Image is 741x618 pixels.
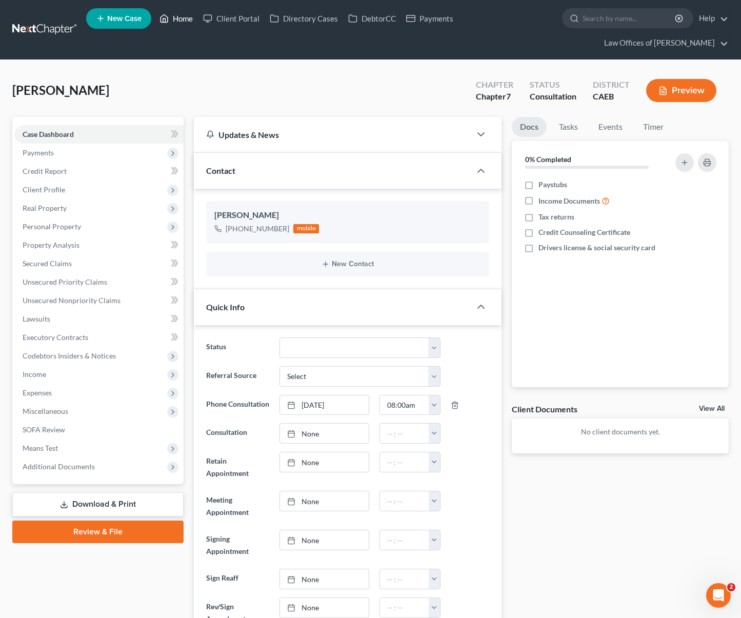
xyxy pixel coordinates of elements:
[280,395,369,415] a: [DATE]
[14,254,184,273] a: Secured Claims
[380,530,429,550] input: -- : --
[14,310,184,328] a: Lawsuits
[206,129,458,140] div: Updates & News
[14,291,184,310] a: Unsecured Nonpriority Claims
[380,395,429,415] input: -- : --
[593,79,630,91] div: District
[538,243,655,253] span: Drivers license & social security card
[635,117,672,137] a: Timer
[23,425,65,434] span: SOFA Review
[583,9,676,28] input: Search by name...
[380,424,429,443] input: -- : --
[23,130,74,138] span: Case Dashboard
[706,583,731,608] iframe: Intercom live chat
[380,569,429,589] input: -- : --
[476,79,513,91] div: Chapter
[280,530,369,550] a: None
[14,328,184,347] a: Executory Contracts
[14,125,184,144] a: Case Dashboard
[593,91,630,103] div: CAEB
[198,9,265,28] a: Client Portal
[538,227,630,237] span: Credit Counseling Certificate
[280,598,369,617] a: None
[23,462,95,471] span: Additional Documents
[12,83,109,97] span: [PERSON_NAME]
[12,492,184,516] a: Download & Print
[23,148,54,157] span: Payments
[538,212,574,222] span: Tax returns
[206,302,245,312] span: Quick Info
[201,423,274,444] label: Consultation
[599,34,728,52] a: Law Offices of [PERSON_NAME]
[506,91,511,101] span: 7
[530,91,576,103] div: Consultation
[14,273,184,291] a: Unsecured Priority Claims
[512,117,547,137] a: Docs
[23,222,81,231] span: Personal Property
[280,424,369,443] a: None
[280,452,369,472] a: None
[23,241,79,249] span: Property Analysis
[12,521,184,543] a: Review & File
[538,196,600,206] span: Income Documents
[538,180,567,190] span: Paystubs
[201,395,274,415] label: Phone Consultation
[293,224,319,233] div: mobile
[14,162,184,181] a: Credit Report
[14,421,184,439] a: SOFA Review
[512,404,577,414] div: Client Documents
[201,569,274,589] label: Sign Reaff
[401,9,458,28] a: Payments
[380,491,429,511] input: -- : --
[214,209,481,222] div: [PERSON_NAME]
[280,569,369,589] a: None
[201,491,274,522] label: Meeting Appointment
[699,405,725,412] a: View All
[23,444,58,452] span: Means Test
[694,9,728,28] a: Help
[23,351,116,360] span: Codebtors Insiders & Notices
[23,204,67,212] span: Real Property
[265,9,343,28] a: Directory Cases
[525,155,571,164] strong: 0% Completed
[23,333,88,342] span: Executory Contracts
[154,9,198,28] a: Home
[23,388,52,397] span: Expenses
[206,166,235,175] span: Contact
[280,491,369,511] a: None
[23,296,121,305] span: Unsecured Nonpriority Claims
[23,259,72,268] span: Secured Claims
[23,370,46,378] span: Income
[201,366,274,387] label: Referral Source
[201,530,274,561] label: Signing Appointment
[214,260,481,268] button: New Contact
[23,407,68,415] span: Miscellaneous
[343,9,401,28] a: DebtorCC
[226,224,289,234] div: [PHONE_NUMBER]
[201,337,274,358] label: Status
[23,167,67,175] span: Credit Report
[14,236,184,254] a: Property Analysis
[646,79,716,102] button: Preview
[23,314,50,323] span: Lawsuits
[520,427,720,437] p: No client documents yet.
[201,452,274,483] label: Retain Appointment
[107,15,142,23] span: New Case
[23,185,65,194] span: Client Profile
[380,598,429,617] input: -- : --
[530,79,576,91] div: Status
[727,583,735,591] span: 2
[476,91,513,103] div: Chapter
[590,117,631,137] a: Events
[551,117,586,137] a: Tasks
[380,452,429,472] input: -- : --
[23,277,107,286] span: Unsecured Priority Claims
